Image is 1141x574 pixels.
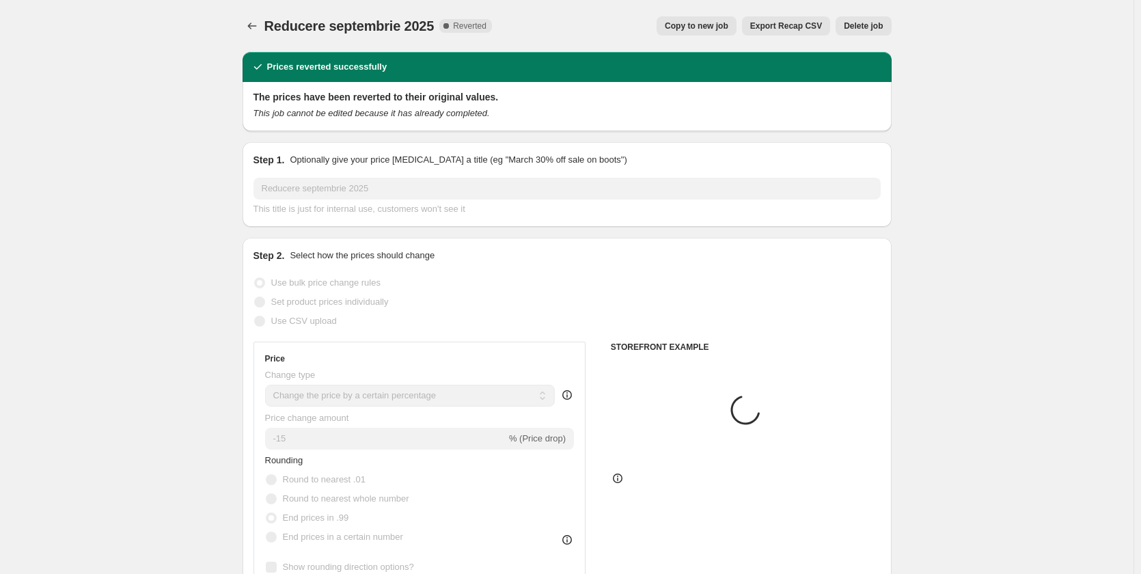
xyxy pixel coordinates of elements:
[253,108,490,118] i: This job cannot be edited because it has already completed.
[253,178,881,200] input: 30% off holiday sale
[283,562,414,572] span: Show rounding direction options?
[253,90,881,104] h2: The prices have been reverted to their original values.
[265,413,349,423] span: Price change amount
[290,153,627,167] p: Optionally give your price [MEDICAL_DATA] a title (eg "March 30% off sale on boots")
[267,60,387,74] h2: Prices reverted successfully
[844,20,883,31] span: Delete job
[253,204,465,214] span: This title is just for internal use, customers won't see it
[265,370,316,380] span: Change type
[264,18,435,33] span: Reducere septembrie 2025
[611,342,881,353] h6: STOREFRONT EXAMPLE
[265,455,303,465] span: Rounding
[509,433,566,443] span: % (Price drop)
[283,474,366,484] span: Round to nearest .01
[836,16,891,36] button: Delete job
[271,297,389,307] span: Set product prices individually
[750,20,822,31] span: Export Recap CSV
[283,532,403,542] span: End prices in a certain number
[453,20,486,31] span: Reverted
[560,388,574,402] div: help
[665,20,728,31] span: Copy to new job
[283,512,349,523] span: End prices in .99
[283,493,409,504] span: Round to nearest whole number
[271,316,337,326] span: Use CSV upload
[290,249,435,262] p: Select how the prices should change
[271,277,381,288] span: Use bulk price change rules
[243,16,262,36] button: Price change jobs
[657,16,737,36] button: Copy to new job
[265,353,285,364] h3: Price
[253,153,285,167] h2: Step 1.
[265,428,506,450] input: -15
[742,16,830,36] button: Export Recap CSV
[253,249,285,262] h2: Step 2.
